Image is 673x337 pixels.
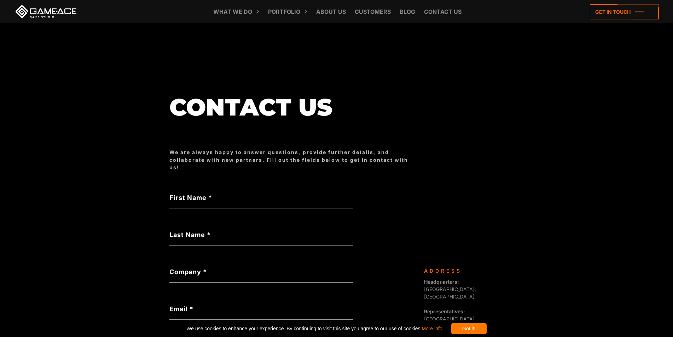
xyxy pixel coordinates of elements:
[169,230,353,240] label: Last Name *
[169,193,353,202] label: First Name *
[424,267,498,274] div: Address
[451,323,487,334] div: Got it!
[169,304,353,314] label: Email *
[169,267,353,277] label: Company *
[424,279,459,285] strong: Headquarters:
[186,323,442,334] span: We use cookies to enhance your experience. By continuing to visit this site you agree to our use ...
[590,4,659,19] a: Get in touch
[169,94,417,120] h1: Contact us
[422,326,442,331] a: More info
[169,148,417,171] div: We are always happy to answer questions, provide further details, and collaborate with new partne...
[424,279,476,300] span: [GEOGRAPHIC_DATA], [GEOGRAPHIC_DATA]
[424,308,465,314] strong: Representatives:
